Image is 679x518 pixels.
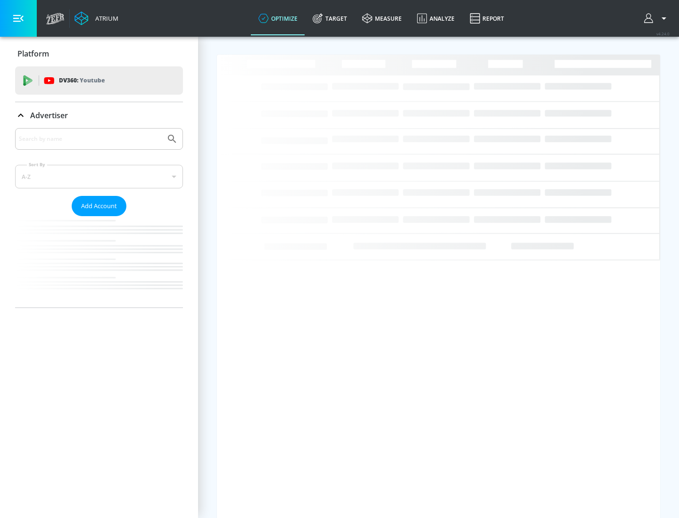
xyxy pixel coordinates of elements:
div: DV360: Youtube [15,66,183,95]
p: Platform [17,49,49,59]
a: Atrium [75,11,118,25]
input: Search by name [19,133,162,145]
span: Add Account [81,201,117,211]
a: optimize [251,1,305,35]
label: Sort By [27,162,47,168]
p: Advertiser [30,110,68,121]
div: A-Z [15,165,183,188]
a: measure [355,1,409,35]
div: Advertiser [15,128,183,308]
p: Youtube [80,75,105,85]
div: Atrium [91,14,118,23]
span: v 4.24.0 [656,31,670,36]
nav: list of Advertiser [15,216,183,308]
button: Add Account [72,196,126,216]
a: Target [305,1,355,35]
div: Advertiser [15,102,183,129]
a: Report [462,1,512,35]
a: Analyze [409,1,462,35]
p: DV360: [59,75,105,86]
div: Platform [15,40,183,67]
